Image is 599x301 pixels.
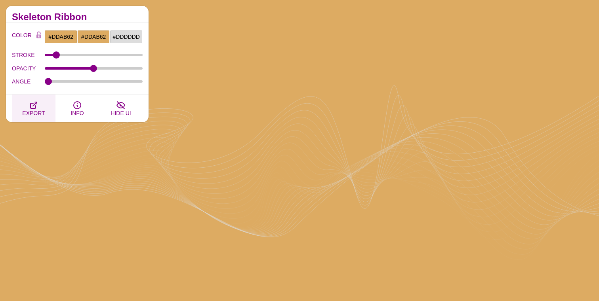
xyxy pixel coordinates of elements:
[12,50,45,60] label: STROKE
[12,76,45,87] label: ANGLE
[71,110,84,116] span: INFO
[111,110,131,116] span: HIDE UI
[22,110,45,116] span: EXPORT
[12,30,33,44] label: COLOR
[99,95,143,122] button: HIDE UI
[55,95,99,122] button: INFO
[33,30,45,41] button: Color Lock
[12,95,55,122] button: EXPORT
[12,63,45,74] label: OPACITY
[12,14,143,20] h2: Skeleton Ribbon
